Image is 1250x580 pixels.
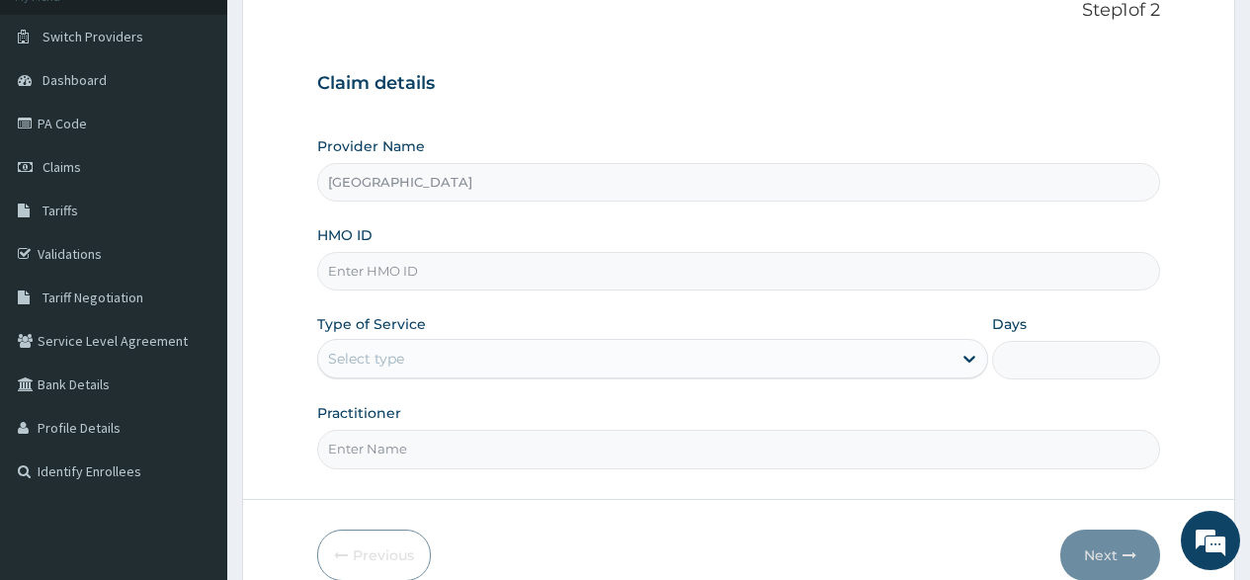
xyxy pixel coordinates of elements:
div: Select type [328,349,404,369]
span: Dashboard [42,71,107,89]
label: HMO ID [317,225,373,245]
label: Days [992,314,1027,334]
label: Practitioner [317,403,401,423]
span: Tariff Negotiation [42,289,143,306]
span: Claims [42,158,81,176]
h3: Claim details [317,73,1160,95]
span: Tariffs [42,202,78,219]
span: Switch Providers [42,28,143,45]
label: Provider Name [317,136,425,156]
input: Enter Name [317,430,1160,468]
input: Enter HMO ID [317,252,1160,290]
label: Type of Service [317,314,426,334]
